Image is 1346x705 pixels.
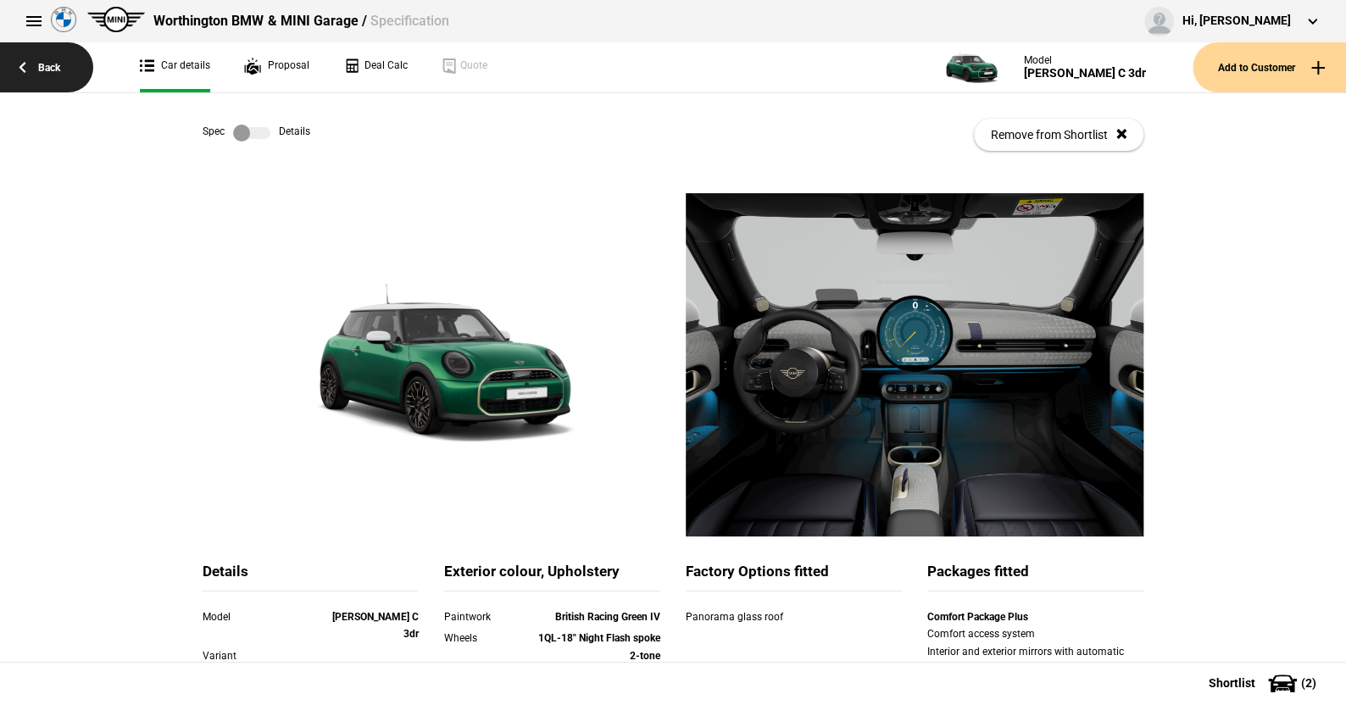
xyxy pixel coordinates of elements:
img: mini.png [87,7,145,32]
a: Car details [140,42,210,92]
span: Specification [370,13,448,29]
span: ( 2 ) [1301,677,1316,689]
div: Panorama glass roof [686,608,837,625]
div: Paintwork [444,608,531,625]
strong: [PERSON_NAME] C 3dr [332,611,419,640]
div: Packages fitted [927,562,1143,591]
div: [PERSON_NAME] C 3dr [1024,66,1146,80]
div: Variant [203,647,332,664]
a: Proposal [244,42,309,92]
div: Exterior colour, Upholstery [444,562,660,591]
img: bmw.png [51,7,76,32]
div: Hi, [PERSON_NAME] [1182,13,1291,30]
button: Add to Customer [1193,42,1346,92]
div: Model [203,608,332,625]
a: Deal Calc [343,42,408,92]
strong: 1QL-18" Night Flash spoke 2-tone [538,632,660,661]
div: Wheels [444,630,531,647]
div: Factory Options fitted [686,562,902,591]
div: Spec Details [203,125,310,142]
button: Remove from Shortlist [974,119,1143,151]
div: Model [1024,54,1146,66]
strong: Comfort Package Plus [927,611,1028,623]
div: Worthington BMW & MINI Garage / [153,12,448,31]
div: Details [203,562,419,591]
span: Shortlist [1209,677,1255,689]
strong: British Racing Green IV [555,611,660,623]
button: Shortlist(2) [1183,662,1346,704]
